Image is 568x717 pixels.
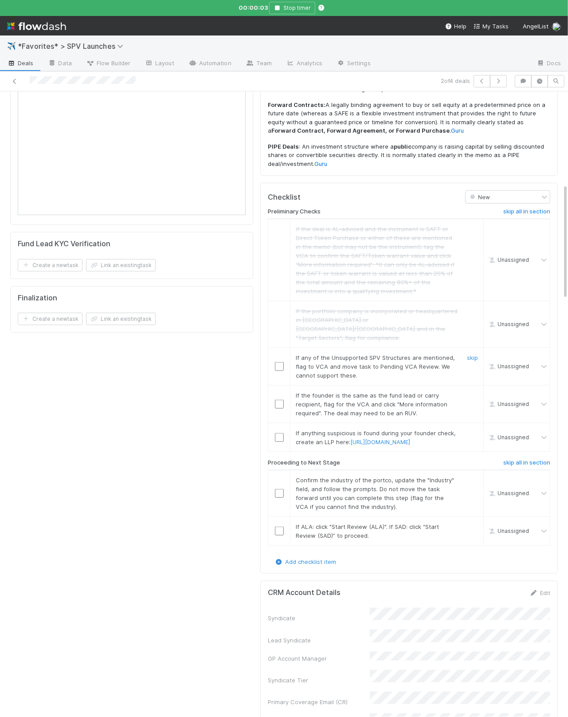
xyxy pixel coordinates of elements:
[487,434,529,441] span: Unassigned
[268,193,301,202] h5: Checklist
[529,589,550,596] a: Edit
[523,23,548,30] span: AngelList
[445,22,466,31] div: Help
[41,57,79,71] a: Data
[7,19,66,34] img: logo-inverted-e16ddd16eac7371096b0.svg
[394,143,411,150] strong: public
[467,354,478,361] a: skip
[18,259,82,272] button: Create a newtask
[7,42,16,50] span: ✈️
[79,57,137,71] a: Flow Builder
[296,429,456,445] span: If anything suspicious is found during your founder check, create an LLP here:
[18,240,110,248] h5: Fund Lead KYC Verification
[350,438,410,445] a: [URL][DOMAIN_NAME]
[268,636,370,645] div: Lead Syndicate
[529,57,568,71] a: Docs
[268,676,370,685] div: Syndicate Tier
[268,697,370,706] div: Primary Coverage Email (CR)
[137,57,181,71] a: Layout
[451,127,464,134] a: Guru
[296,477,454,510] span: Confirm the industry of the portco, update the "Industry" field, and follow the prompts. Do not m...
[474,23,509,30] span: My Tasks
[269,2,315,14] button: Stop timer
[268,101,550,135] p: A legally binding agreement to buy or sell equity at a predetermined price on a future date (wher...
[268,614,370,622] div: Syndicate
[296,307,458,341] span: If the portfolio company is incorporated or headquartered in [GEOGRAPHIC_DATA] or [GEOGRAPHIC_DAT...
[487,490,529,496] span: Unassigned
[503,208,550,219] a: skip all in section
[441,76,470,85] span: 2 of 4 deals
[268,654,370,663] div: GP Account Manager
[503,459,550,470] a: skip all in section
[268,459,340,466] h6: Proceeding to Next Stage
[271,127,450,134] strong: Forward Contract, Forward Agreement, or Forward Purchase
[181,57,239,71] a: Automation
[279,57,329,71] a: Analytics
[487,528,529,534] span: Unassigned
[296,523,439,539] span: If ALA: click "Start Review (ALA)". If SAD: click “Start Review (SAD)” to proceed.
[503,459,550,466] h6: skip all in section
[18,294,57,303] h5: Finalization
[468,194,490,201] span: New
[296,354,455,379] span: If any of the Unsupported SPV Structures are mentioned, flag to VCA and move task to Pending VCA ...
[329,57,378,71] a: Settings
[18,42,128,51] span: *Favorites* > SPV Launches
[296,225,454,295] span: If the deal is AL-advised and the instrument is SAFT or Direct Token Purchase or either of these ...
[239,57,279,71] a: Team
[86,313,156,325] button: Link an existingtask
[268,208,321,215] h6: Preliminary Checks
[274,558,336,565] a: Add checklist item
[268,143,299,150] strong: PIPE Deals
[86,259,156,272] button: Link an existingtask
[552,22,561,31] img: avatar_b18de8e2-1483-4e81-aa60-0a3d21592880.png
[7,59,34,67] span: Deals
[487,401,529,408] span: Unassigned
[268,101,325,108] strong: Forward Contracts:
[239,3,266,12] span: 00:00:03
[268,142,550,169] p: : An investment structure where a company is raising capital by selling discounted shares or conv...
[487,363,529,370] span: Unassigned
[268,588,341,597] h5: CRM Account Details
[487,257,529,264] span: Unassigned
[86,59,130,67] span: Flow Builder
[474,22,509,31] a: My Tasks
[487,321,529,328] span: Unassigned
[503,208,550,215] h6: skip all in section
[18,313,82,325] button: Create a newtask
[296,392,447,417] span: If the founder is the same as the fund lead or carry recipient, flag for the VCA and click "More ...
[314,160,327,167] a: Guru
